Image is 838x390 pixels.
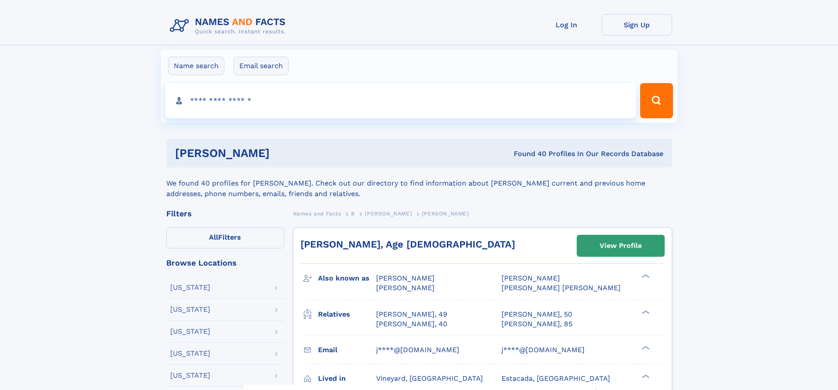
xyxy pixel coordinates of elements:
span: Estacada, [GEOGRAPHIC_DATA] [501,374,610,383]
a: [PERSON_NAME], 50 [501,310,572,319]
a: [PERSON_NAME], 40 [376,319,447,329]
h3: Relatives [318,307,376,322]
div: [US_STATE] [170,372,210,379]
a: [PERSON_NAME], 49 [376,310,447,319]
div: View Profile [600,236,642,256]
span: B [351,211,355,217]
div: Filters [166,210,284,218]
div: Found 40 Profiles In Our Records Database [392,149,663,159]
a: [PERSON_NAME], Age [DEMOGRAPHIC_DATA] [300,239,515,250]
label: Email search [234,57,289,75]
span: [PERSON_NAME] [422,211,469,217]
div: [US_STATE] [170,306,210,313]
button: Search Button [640,83,673,118]
div: [US_STATE] [170,328,210,335]
span: [PERSON_NAME] [501,274,560,282]
h3: Lived in [318,371,376,386]
h3: Also known as [318,271,376,286]
a: Names and Facts [293,208,341,219]
a: Log In [531,14,602,36]
div: ❯ [640,273,650,279]
div: [US_STATE] [170,350,210,357]
a: View Profile [577,235,664,256]
input: search input [165,83,637,118]
span: [PERSON_NAME] [PERSON_NAME] [501,284,621,292]
span: [PERSON_NAME] [376,274,435,282]
a: B [351,208,355,219]
div: ❯ [640,373,650,379]
div: We found 40 profiles for [PERSON_NAME]. Check out our directory to find information about [PERSON... [166,168,672,199]
label: Filters [166,227,284,248]
span: [PERSON_NAME] [365,211,412,217]
label: Name search [168,57,224,75]
div: ❯ [640,309,650,315]
a: [PERSON_NAME], 85 [501,319,572,329]
div: [US_STATE] [170,284,210,291]
div: Browse Locations [166,259,284,267]
h1: [PERSON_NAME] [175,148,392,159]
h3: Email [318,343,376,357]
span: [PERSON_NAME] [376,284,435,292]
a: [PERSON_NAME] [365,208,412,219]
span: All [209,233,218,241]
a: Sign Up [602,14,672,36]
div: ❯ [640,345,650,350]
img: Logo Names and Facts [166,14,293,38]
span: Vineyard, [GEOGRAPHIC_DATA] [376,374,483,383]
